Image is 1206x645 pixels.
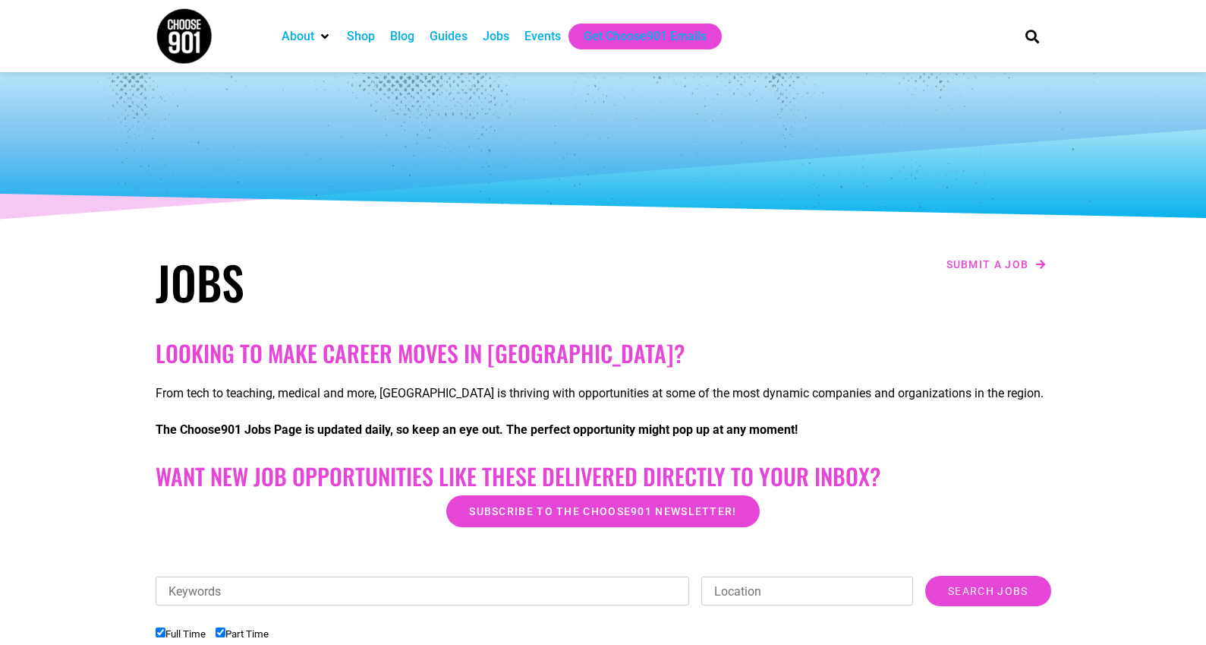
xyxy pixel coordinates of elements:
[584,27,707,46] a: Get Choose901 Emails
[156,628,165,637] input: Full Time
[216,628,225,637] input: Part Time
[430,27,468,46] a: Guides
[216,628,269,640] label: Part Time
[1019,24,1044,49] div: Search
[156,384,1051,403] p: From tech to teaching, medical and more, [GEOGRAPHIC_DATA] is thriving with opportunities at some...
[446,495,759,527] a: Subscribe to the Choose901 newsletter!
[942,255,1051,274] a: Submit a job
[156,577,690,605] input: Keywords
[156,628,206,640] label: Full Time
[156,340,1051,367] h2: Looking to make career moves in [GEOGRAPHIC_DATA]?
[156,422,798,437] strong: The Choose901 Jobs Page is updated daily, so keep an eye out. The perfect opportunity might pop u...
[347,27,375,46] a: Shop
[156,255,596,309] h1: Jobs
[156,463,1051,490] h2: Want New Job Opportunities like these Delivered Directly to your Inbox?
[925,576,1050,606] input: Search Jobs
[701,577,913,605] input: Location
[946,259,1029,270] span: Submit a job
[524,27,561,46] a: Events
[274,24,339,49] div: About
[390,27,414,46] a: Blog
[469,506,736,517] span: Subscribe to the Choose901 newsletter!
[282,27,314,46] a: About
[483,27,509,46] a: Jobs
[274,24,1000,49] nav: Main nav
